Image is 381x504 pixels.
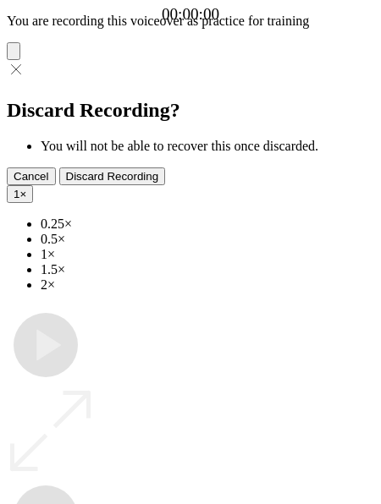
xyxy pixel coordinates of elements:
button: Cancel [7,167,56,185]
p: You are recording this voiceover as practice for training [7,14,374,29]
h2: Discard Recording? [7,99,374,122]
a: 00:00:00 [162,5,219,24]
li: 0.5× [41,232,374,247]
li: 2× [41,277,374,293]
button: 1× [7,185,33,203]
button: Discard Recording [59,167,166,185]
li: You will not be able to recover this once discarded. [41,139,374,154]
li: 0.25× [41,216,374,232]
span: 1 [14,188,19,200]
li: 1× [41,247,374,262]
li: 1.5× [41,262,374,277]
